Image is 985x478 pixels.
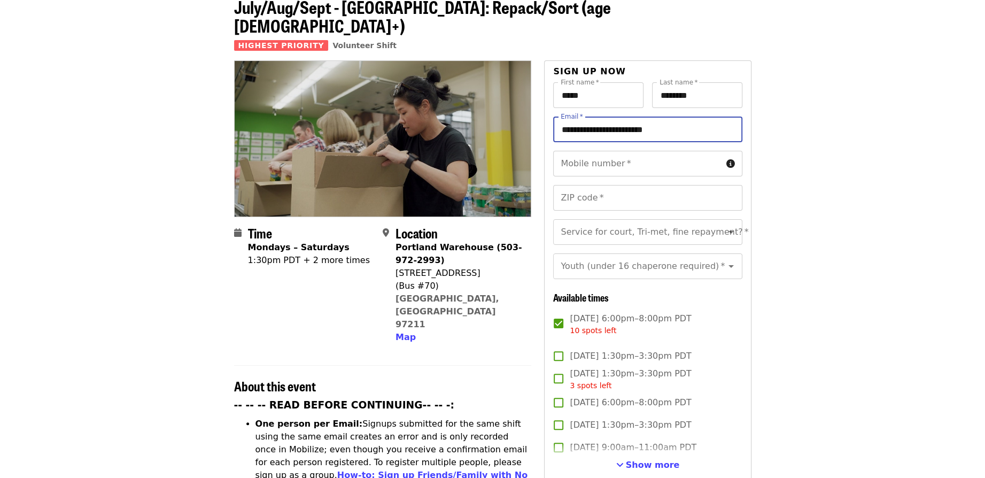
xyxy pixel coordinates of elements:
[553,117,742,142] input: Email
[395,267,523,280] div: [STREET_ADDRESS]
[255,419,363,429] strong: One person per Email:
[234,399,454,411] strong: -- -- -- READ BEFORE CONTINUING-- -- -:
[570,350,691,363] span: [DATE] 1:30pm–3:30pm PDT
[570,396,691,409] span: [DATE] 6:00pm–8:00pm PDT
[234,40,329,51] span: Highest Priority
[553,66,626,76] span: Sign up now
[248,254,370,267] div: 1:30pm PDT + 2 more times
[235,61,531,216] img: July/Aug/Sept - Portland: Repack/Sort (age 8+) organized by Oregon Food Bank
[395,294,499,329] a: [GEOGRAPHIC_DATA], [GEOGRAPHIC_DATA] 97211
[561,79,599,86] label: First name
[561,113,583,120] label: Email
[570,441,696,454] span: [DATE] 9:00am–11:00am PDT
[570,312,691,336] span: [DATE] 6:00pm–8:00pm PDT
[395,242,522,265] strong: Portland Warehouse (503-972-2993)
[616,459,680,472] button: See more timeslots
[724,225,739,240] button: Open
[570,367,691,391] span: [DATE] 1:30pm–3:30pm PDT
[234,228,242,238] i: calendar icon
[395,223,438,242] span: Location
[395,332,416,342] span: Map
[248,242,350,252] strong: Mondays – Saturdays
[553,290,609,304] span: Available times
[395,280,523,292] div: (Bus #70)
[726,159,735,169] i: circle-info icon
[626,460,680,470] span: Show more
[234,376,316,395] span: About this event
[570,381,611,390] span: 3 spots left
[553,151,722,176] input: Mobile number
[660,79,697,86] label: Last name
[383,228,389,238] i: map-marker-alt icon
[553,82,643,108] input: First name
[652,82,742,108] input: Last name
[570,419,691,431] span: [DATE] 1:30pm–3:30pm PDT
[248,223,272,242] span: Time
[553,185,742,211] input: ZIP code
[332,41,397,50] a: Volunteer Shift
[724,259,739,274] button: Open
[570,326,616,335] span: 10 spots left
[395,331,416,344] button: Map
